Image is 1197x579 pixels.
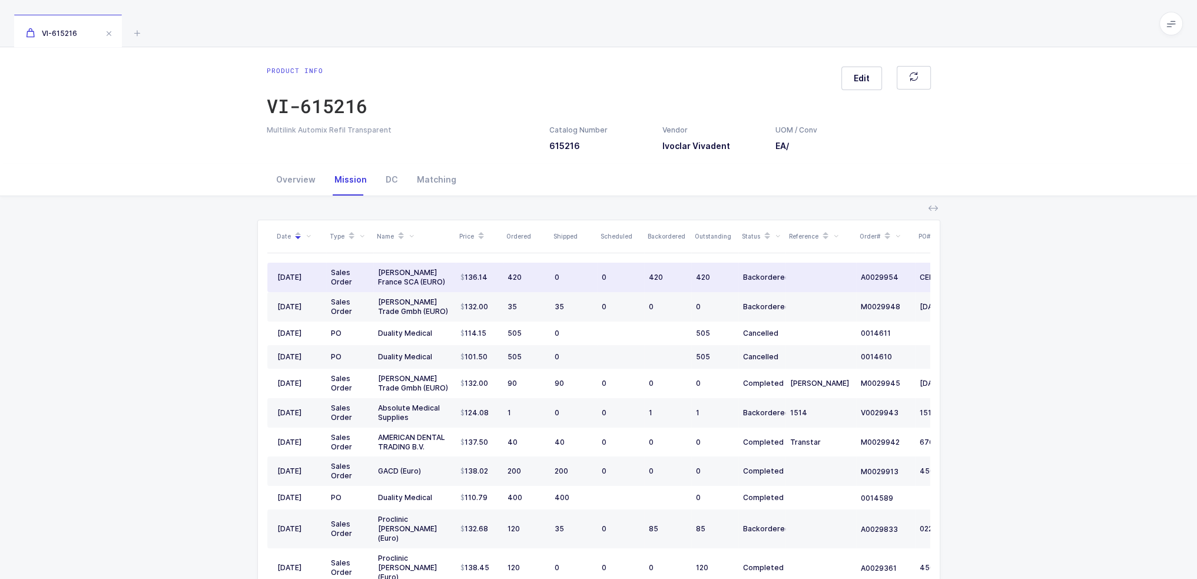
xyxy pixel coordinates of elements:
[376,164,407,196] div: DC
[861,379,900,388] span: M0029945
[378,493,451,502] div: Duality Medical
[267,164,325,196] div: Overview
[331,403,369,422] div: Sales Order
[267,125,535,135] div: Multilink Automix Refil Transparent
[277,379,321,388] div: [DATE]
[325,164,376,196] div: Mission
[553,231,593,241] div: Shipped
[555,302,592,312] div: 35
[508,329,545,338] div: 505
[696,563,734,573] div: 120
[508,438,545,447] div: 40
[861,273,898,282] span: A0029954
[696,524,734,534] div: 85
[555,379,592,388] div: 90
[743,493,781,502] div: Completed
[378,352,451,362] div: Duality Medical
[378,374,451,393] div: [PERSON_NAME] Trade Gmbh (EURO)
[649,379,687,388] div: 0
[743,379,781,388] div: Completed
[377,226,452,246] div: Name
[331,558,369,577] div: Sales Order
[555,352,592,362] div: 0
[555,466,592,476] div: 200
[920,438,943,446] span: 67096
[555,273,592,282] div: 0
[743,466,781,476] div: Completed
[277,493,321,502] div: [DATE]
[790,379,851,388] div: [PERSON_NAME]
[920,379,944,388] span: [DATE]
[331,329,369,338] div: PO
[508,379,545,388] div: 90
[919,226,959,246] div: PO#
[407,164,466,196] div: Matching
[460,563,489,573] span: 138.45
[649,302,687,312] div: 0
[277,466,321,476] div: [DATE]
[331,433,369,452] div: Sales Order
[695,231,735,241] div: Outstanding
[920,273,961,282] span: CERFP5659
[861,467,898,477] span: M0029913
[743,438,781,447] div: Completed
[743,563,781,573] div: Completed
[696,352,734,362] div: 505
[378,466,451,476] div: GACD (Euro)
[602,273,639,282] div: 0
[460,524,488,534] span: 132.68
[460,466,488,476] span: 138.02
[920,524,982,533] span: 022025AEROMAX
[26,29,77,38] span: VI-615216
[460,379,488,388] span: 132.00
[508,466,545,476] div: 200
[602,466,639,476] div: 0
[378,433,451,452] div: AMERICAN DENTAL TRADING B.V.
[743,524,781,534] div: Backordered
[277,302,321,312] div: [DATE]
[555,329,592,338] div: 0
[649,273,687,282] div: 420
[602,302,639,312] div: 0
[331,297,369,316] div: Sales Order
[649,438,687,447] div: 0
[378,329,451,338] div: Duality Medical
[696,438,734,447] div: 0
[330,226,370,246] div: Type
[775,140,818,152] h3: EA
[378,297,451,316] div: [PERSON_NAME] Trade Gmbh (EURO)
[508,352,545,362] div: 505
[378,515,451,543] div: Proclinic [PERSON_NAME] (Euro)
[331,268,369,287] div: Sales Order
[920,302,944,311] span: [DATE]
[378,403,451,422] div: Absolute Medical Supplies
[743,329,781,338] div: Cancelled
[790,408,851,418] div: 1514
[696,329,734,338] div: 505
[277,226,323,246] div: Date
[696,302,734,312] div: 0
[662,140,761,152] h3: Ivoclar Vivadent
[602,524,639,534] div: 0
[267,66,367,75] div: Product info
[508,524,545,534] div: 120
[460,493,488,502] span: 110.79
[860,226,911,246] div: Order#
[508,493,545,502] div: 400
[775,125,818,135] div: UOM / Conv
[555,524,592,534] div: 35
[789,226,853,246] div: Reference
[743,273,781,282] div: Backordered
[506,231,546,241] div: Ordered
[277,524,321,534] div: [DATE]
[861,408,898,418] span: V0029943
[555,493,592,502] div: 400
[277,352,321,362] div: [DATE]
[277,563,321,573] div: [DATE]
[662,125,761,135] div: Vendor
[841,67,882,90] button: Edit
[861,352,892,362] span: 0014610
[277,273,321,282] div: [DATE]
[331,374,369,393] div: Sales Order
[277,329,321,338] div: [DATE]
